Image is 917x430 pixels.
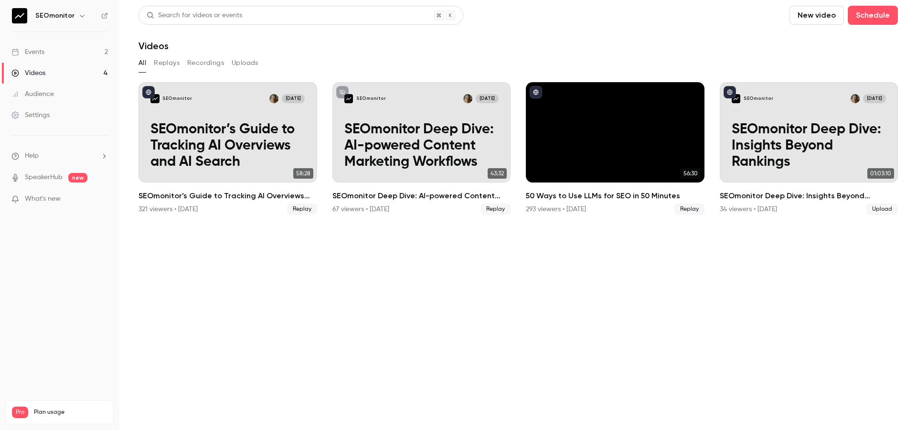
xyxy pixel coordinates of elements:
[25,194,61,204] span: What's new
[720,82,898,215] a: SEOmonitor Deep Dive: Insights Beyond RankingsSEOmonitorAnastasiia Shpitko[DATE]SEOmonitor Deep D...
[336,86,349,98] button: unpublished
[11,110,50,120] div: Settings
[720,82,898,215] li: SEOmonitor Deep Dive: Insights Beyond Rankings
[344,94,353,103] img: SEOmonitor Deep Dive: AI-powered Content Marketing Workflows
[12,8,27,23] img: SEOmonitor
[12,407,28,418] span: Pro
[789,6,844,25] button: New video
[744,96,773,102] p: SEOmonitor
[356,96,386,102] p: SEOmonitor
[488,168,507,179] span: 43:32
[720,190,898,202] h2: SEOmonitor Deep Dive: Insights Beyond Rankings
[25,151,39,161] span: Help
[293,168,313,179] span: 58:28
[150,94,160,103] img: SEOmonitor’s Guide to Tracking AI Overviews and AI Search
[269,94,278,103] img: Anastasiia Shpitko
[720,204,777,214] div: 34 viewers • [DATE]
[187,55,224,71] button: Recordings
[480,204,511,215] span: Replay
[724,86,736,98] button: published
[139,82,898,215] ul: Videos
[139,55,146,71] button: All
[139,82,317,215] li: SEOmonitor’s Guide to Tracking AI Overviews and AI Search
[25,172,63,183] a: SpeakerHub
[476,94,499,103] span: [DATE]
[851,94,860,103] img: Anastasiia Shpitko
[526,190,704,202] h2: 50 Ways to Use LLMs for SEO in 50 Minutes
[287,204,317,215] span: Replay
[526,82,704,215] li: 50 Ways to Use LLMs for SEO in 50 Minutes
[139,40,169,52] h1: Videos
[282,94,305,103] span: [DATE]
[150,122,305,171] p: SEOmonitor’s Guide to Tracking AI Overviews and AI Search
[232,55,258,71] button: Uploads
[11,47,44,57] div: Events
[139,204,198,214] div: 321 viewers • [DATE]
[526,204,586,214] div: 293 viewers • [DATE]
[866,204,898,215] span: Upload
[732,122,886,171] p: SEOmonitor Deep Dive: Insights Beyond Rankings
[332,204,389,214] div: 67 viewers • [DATE]
[344,122,499,171] p: SEOmonitor Deep Dive: AI-powered Content Marketing Workflows
[332,190,511,202] h2: SEOmonitor Deep Dive: AI-powered Content Marketing Workflows
[139,190,317,202] h2: SEOmonitor’s Guide to Tracking AI Overviews and AI Search
[332,82,511,215] li: SEOmonitor Deep Dive: AI-powered Content Marketing Workflows
[11,151,108,161] li: help-dropdown-opener
[142,86,155,98] button: published
[35,11,75,21] h6: SEOmonitor
[147,11,242,21] div: Search for videos or events
[681,168,701,179] span: 56:30
[154,55,180,71] button: Replays
[867,168,894,179] span: 01:03:10
[11,68,45,78] div: Videos
[139,82,317,215] a: SEOmonitor’s Guide to Tracking AI Overviews and AI Search SEOmonitorAnastasiia Shpitko[DATE]SEOmo...
[526,82,704,215] a: 56:3050 Ways to Use LLMs for SEO in 50 Minutes293 viewers • [DATE]Replay
[463,94,472,103] img: Anastasiia Shpitko
[848,6,898,25] button: Schedule
[34,408,107,416] span: Plan usage
[863,94,886,103] span: [DATE]
[732,94,741,103] img: SEOmonitor Deep Dive: Insights Beyond Rankings
[96,195,108,204] iframe: Noticeable Trigger
[332,82,511,215] a: SEOmonitor Deep Dive: AI-powered Content Marketing WorkflowsSEOmonitorAnastasiia Shpitko[DATE]SEO...
[139,6,898,424] section: Videos
[162,96,192,102] p: SEOmonitor
[674,204,704,215] span: Replay
[530,86,542,98] button: published
[11,89,54,99] div: Audience
[68,173,87,183] span: new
